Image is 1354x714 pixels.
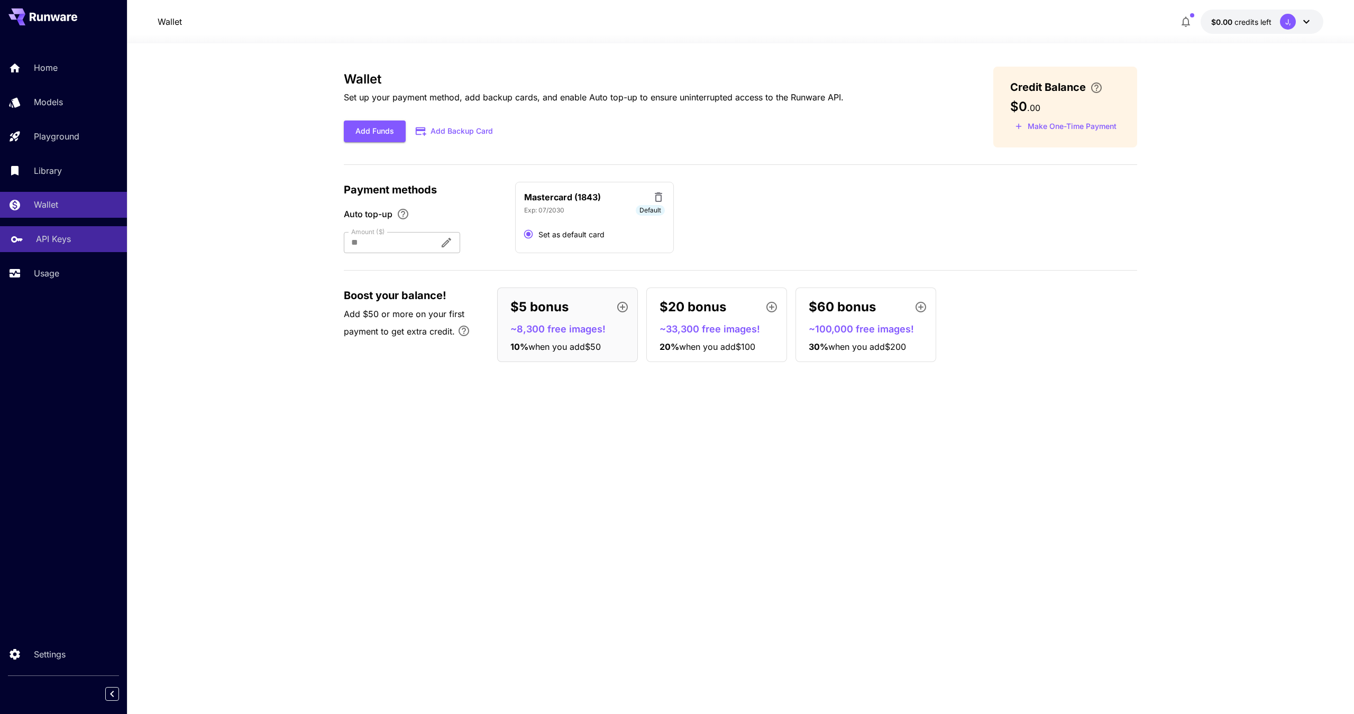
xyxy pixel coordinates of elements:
[828,341,906,352] span: when you add $200
[510,298,569,317] p: $5 bonus
[392,208,414,220] button: Enable Auto top-up to ensure uninterrupted service. We'll automatically bill the chosen amount wh...
[453,320,474,341] button: Bonus applies only to your first payment, up to 30% on the first $1,000.
[34,648,66,661] p: Settings
[1211,17,1234,26] span: $0.00
[34,198,58,211] p: Wallet
[34,130,79,143] p: Playground
[344,72,844,87] h3: Wallet
[660,322,782,336] p: ~33,300 free images!
[809,322,931,336] p: ~100,000 free images!
[406,121,504,142] button: Add Backup Card
[1010,118,1121,135] button: Make a one-time, non-recurring payment
[1010,99,1027,114] span: $0
[105,687,119,701] button: Collapse sidebar
[36,233,71,245] p: API Keys
[158,15,182,28] a: Wallet
[113,684,127,703] div: Collapse sidebar
[538,229,605,240] span: Set as default card
[344,208,392,220] span: Auto top-up
[1280,14,1296,30] div: J,
[510,341,528,352] span: 10 %
[34,61,58,74] p: Home
[510,322,633,336] p: ~8,300 free images!
[34,267,59,280] p: Usage
[344,309,464,337] span: Add $50 or more on your first payment to get extra credit.
[679,341,755,352] span: when you add $100
[1201,10,1323,34] button: $0.00J,
[528,341,601,352] span: when you add $50
[34,96,63,108] p: Models
[344,91,844,104] p: Set up your payment method, add backup cards, and enable Auto top-up to ensure uninterrupted acce...
[344,288,446,303] span: Boost your balance!
[34,164,62,177] p: Library
[1027,103,1040,113] span: . 00
[524,191,601,203] p: Mastercard (1843)
[636,206,665,215] span: Default
[1010,79,1086,95] span: Credit Balance
[1234,17,1271,26] span: credits left
[351,227,385,236] label: Amount ($)
[524,206,564,215] p: Exp: 07/2030
[1086,81,1107,94] button: Enter your card details and choose an Auto top-up amount to avoid service interruptions. We'll au...
[660,341,679,352] span: 20 %
[809,298,876,317] p: $60 bonus
[809,341,828,352] span: 30 %
[158,15,182,28] nav: breadcrumb
[344,120,406,142] button: Add Funds
[344,182,502,198] p: Payment methods
[660,298,726,317] p: $20 bonus
[1211,16,1271,27] div: $0.00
